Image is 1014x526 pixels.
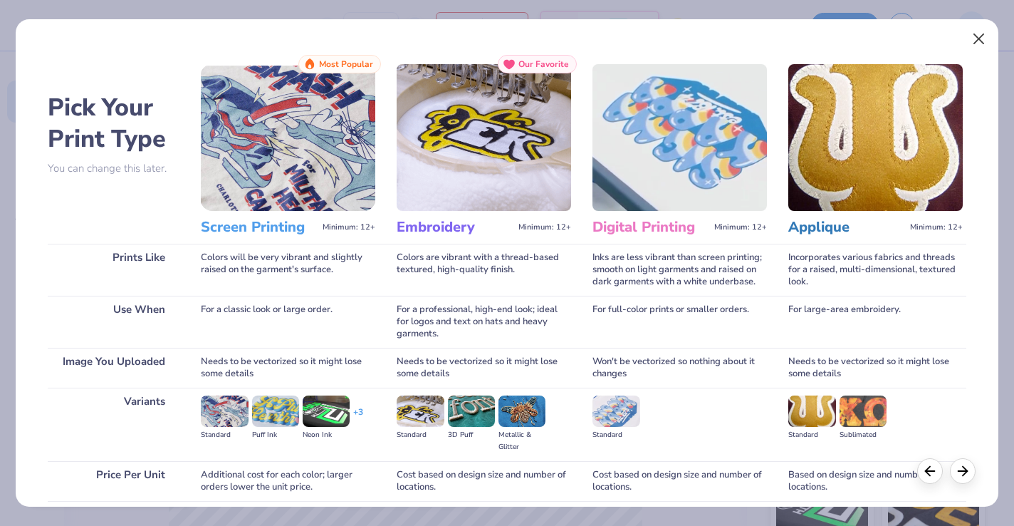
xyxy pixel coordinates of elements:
[592,461,767,501] div: Cost based on design size and number of locations.
[788,244,963,296] div: Incorporates various fabrics and threads for a raised, multi-dimensional, textured look.
[592,64,767,211] img: Digital Printing
[252,396,299,427] img: Puff Ink
[592,244,767,296] div: Inks are less vibrant than screen printing; smooth on light garments and raised on dark garments ...
[48,461,179,501] div: Price Per Unit
[303,396,350,427] img: Neon Ink
[498,396,545,427] img: Metallic & Glitter
[788,218,904,237] h3: Applique
[252,429,299,441] div: Puff Ink
[397,296,571,348] div: For a professional, high-end look; ideal for logos and text on hats and heavy garments.
[788,461,963,501] div: Based on design size and number of locations.
[518,222,571,232] span: Minimum: 12+
[592,348,767,388] div: Won't be vectorized so nothing about it changes
[714,222,767,232] span: Minimum: 12+
[397,461,571,501] div: Cost based on design size and number of locations.
[397,244,571,296] div: Colors are vibrant with a thread-based textured, high-quality finish.
[323,222,375,232] span: Minimum: 12+
[397,348,571,388] div: Needs to be vectorized so it might lose some details
[48,92,179,155] h2: Pick Your Print Type
[303,429,350,441] div: Neon Ink
[788,64,963,211] img: Applique
[397,64,571,211] img: Embroidery
[592,396,639,427] img: Standard
[518,59,569,69] span: Our Favorite
[201,348,375,388] div: Needs to be vectorized so it might lose some details
[201,429,248,441] div: Standard
[788,296,963,348] div: For large-area embroidery.
[592,296,767,348] div: For full-color prints or smaller orders.
[788,396,835,427] img: Standard
[48,163,179,175] p: You can change this later.
[592,429,639,441] div: Standard
[48,296,179,348] div: Use When
[319,59,373,69] span: Most Popular
[201,461,375,501] div: Additional cost for each color; larger orders lower the unit price.
[788,429,835,441] div: Standard
[48,244,179,296] div: Prints Like
[201,296,375,348] div: For a classic look or large order.
[201,244,375,296] div: Colors will be very vibrant and slightly raised on the garment's surface.
[48,388,179,461] div: Variants
[201,218,317,237] h3: Screen Printing
[397,429,444,441] div: Standard
[592,218,709,237] h3: Digital Printing
[397,218,513,237] h3: Embroidery
[201,64,375,211] img: Screen Printing
[448,429,495,441] div: 3D Puff
[910,222,963,232] span: Minimum: 12+
[788,348,963,388] div: Needs to be vectorized so it might lose some details
[498,429,545,453] div: Metallic & Glitter
[201,396,248,427] img: Standard
[448,396,495,427] img: 3D Puff
[397,396,444,427] img: Standard
[965,26,992,53] button: Close
[840,396,887,427] img: Sublimated
[840,429,887,441] div: Sublimated
[353,406,363,430] div: + 3
[48,348,179,388] div: Image You Uploaded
